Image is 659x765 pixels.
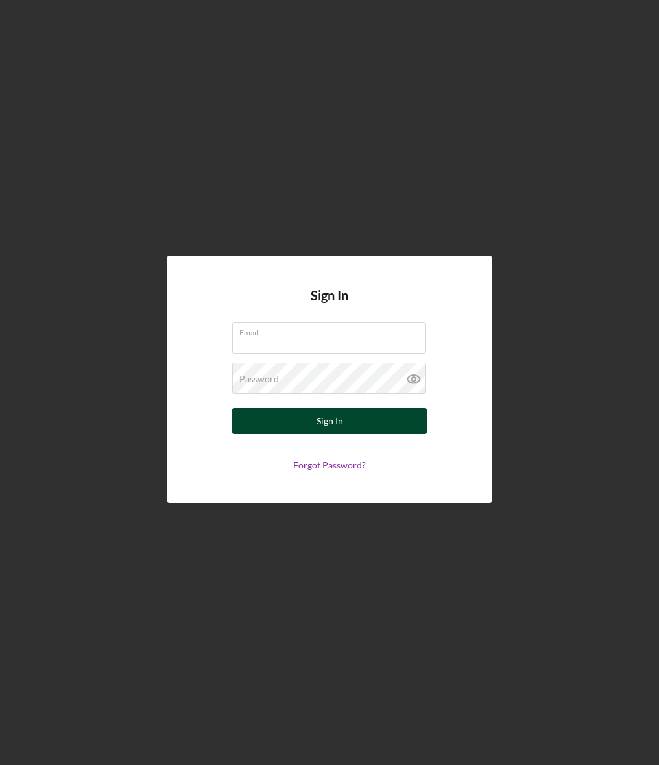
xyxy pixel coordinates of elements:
label: Password [239,374,279,384]
div: Sign In [317,408,343,434]
h4: Sign In [311,288,348,322]
a: Forgot Password? [293,459,366,470]
label: Email [239,323,426,337]
button: Sign In [232,408,427,434]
